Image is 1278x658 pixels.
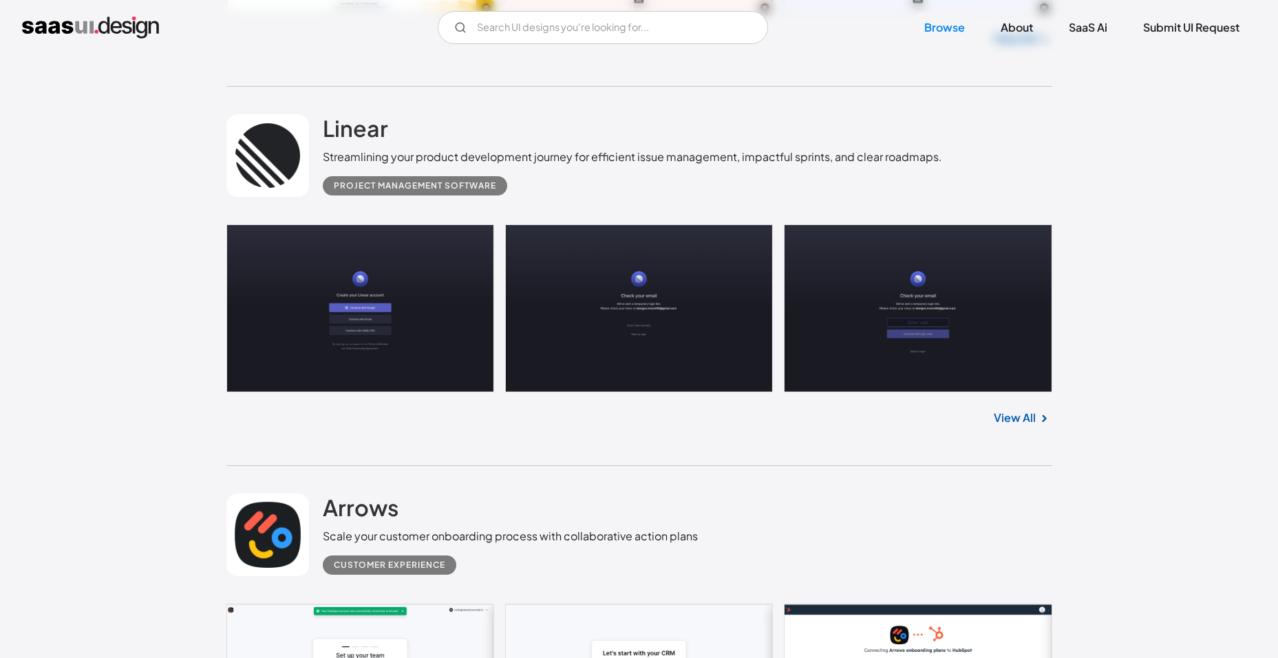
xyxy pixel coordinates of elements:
[323,114,388,149] a: Linear
[323,114,388,142] h2: Linear
[984,12,1050,43] a: About
[1127,12,1256,43] a: Submit UI Request
[438,11,768,44] form: Email Form
[323,149,942,165] div: Streamlining your product development journey for efficient issue management, impactful sprints, ...
[323,528,698,544] div: Scale your customer onboarding process with collaborative action plans
[438,11,768,44] input: Search UI designs you're looking for...
[334,557,445,573] div: Customer Experience
[334,178,496,194] div: Project Management Software
[323,493,398,528] a: Arrows
[1052,12,1124,43] a: SaaS Ai
[908,12,981,43] a: Browse
[323,493,398,521] h2: Arrows
[994,410,1036,426] a: View All
[22,17,159,39] a: home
